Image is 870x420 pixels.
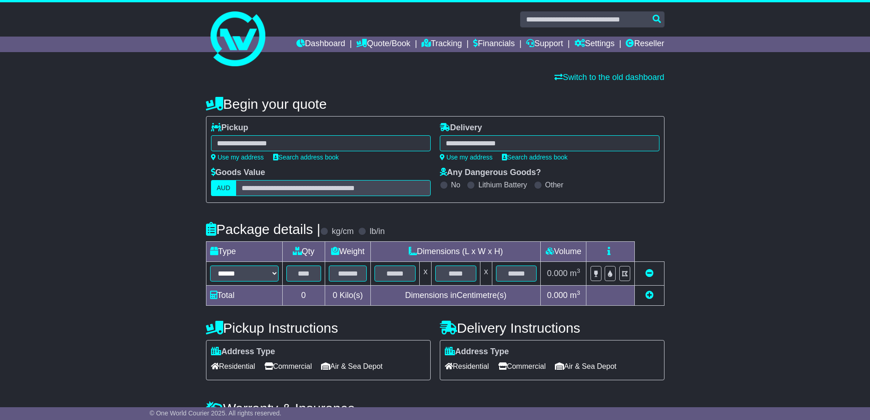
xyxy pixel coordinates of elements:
td: Weight [325,242,371,262]
span: Air & Sea Depot [555,359,617,373]
td: Qty [282,242,325,262]
td: Total [206,286,282,306]
h4: Pickup Instructions [206,320,431,335]
h4: Begin your quote [206,96,664,112]
label: Any Dangerous Goods? [440,168,541,178]
h4: Warranty & Insurance [206,401,664,416]
td: Dimensions in Centimetre(s) [371,286,541,306]
span: Air & Sea Depot [321,359,383,373]
label: lb/in [369,227,385,237]
a: Tracking [422,37,462,52]
label: Delivery [440,123,482,133]
a: Use my address [211,154,264,161]
a: Switch to the old dashboard [554,73,664,82]
a: Search address book [273,154,339,161]
sup: 3 [577,267,580,274]
span: Commercial [498,359,546,373]
label: Goods Value [211,168,265,178]
label: AUD [211,180,237,196]
a: Settings [575,37,615,52]
span: Residential [211,359,255,373]
label: No [451,181,460,189]
td: Kilo(s) [325,286,371,306]
label: Lithium Battery [478,181,527,189]
a: Dashboard [296,37,345,52]
td: x [480,262,492,286]
h4: Package details | [206,222,321,237]
a: Remove this item [645,269,654,278]
span: 0 [332,291,337,300]
a: Support [526,37,563,52]
span: 0.000 [547,269,568,278]
span: 0.000 [547,291,568,300]
label: Address Type [211,347,275,357]
a: Financials [473,37,515,52]
label: kg/cm [332,227,353,237]
span: m [570,291,580,300]
span: m [570,269,580,278]
label: Address Type [445,347,509,357]
td: 0 [282,286,325,306]
label: Other [545,181,564,189]
span: © One World Courier 2025. All rights reserved. [150,409,282,417]
a: Use my address [440,154,493,161]
a: Add new item [645,291,654,300]
span: Residential [445,359,489,373]
td: Type [206,242,282,262]
td: Dimensions (L x W x H) [371,242,541,262]
a: Search address book [502,154,568,161]
a: Quote/Book [356,37,410,52]
a: Reseller [626,37,664,52]
td: Volume [541,242,586,262]
td: x [420,262,432,286]
sup: 3 [577,289,580,296]
label: Pickup [211,123,248,133]
span: Commercial [264,359,312,373]
h4: Delivery Instructions [440,320,664,335]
